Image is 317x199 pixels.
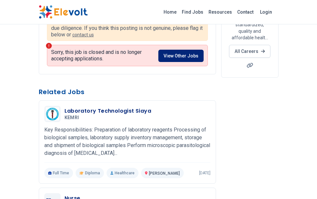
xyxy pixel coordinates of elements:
p: Sorry, this job is closed and is no longer accepting applications. [51,49,158,62]
span: KEMRI [65,115,79,121]
a: All Careers [229,45,270,58]
a: Home [161,7,179,17]
a: Login [256,6,276,19]
p: Elevolt does not charge job seekers any fees for job applications or consideration. Do not make a... [51,12,204,38]
img: KEMRI [46,107,59,120]
img: Elevolt [39,5,88,19]
span: Diploma [85,170,100,176]
a: Contact [235,7,256,17]
p: [DATE] [199,170,210,176]
iframe: Chat Widget [284,168,317,199]
a: View Other Jobs [158,50,204,62]
span: [PERSON_NAME] [149,171,180,176]
a: contact us [72,32,94,37]
a: Resources [206,7,235,17]
p: Key Responsibilities: Preparation of laboratory reagents Processing of biological samples, labora... [44,126,210,157]
h3: Related Jobs [39,87,216,96]
p: Full Time [44,168,73,178]
p: Healthcare [107,168,138,178]
a: KEMRILaboratory Technologist SiayaKEMRIKey Responsibilities: Preparation of laboratory reagents P... [44,106,210,178]
a: Find Jobs [179,7,206,17]
h3: Laboratory Technologist Siaya [65,107,151,115]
